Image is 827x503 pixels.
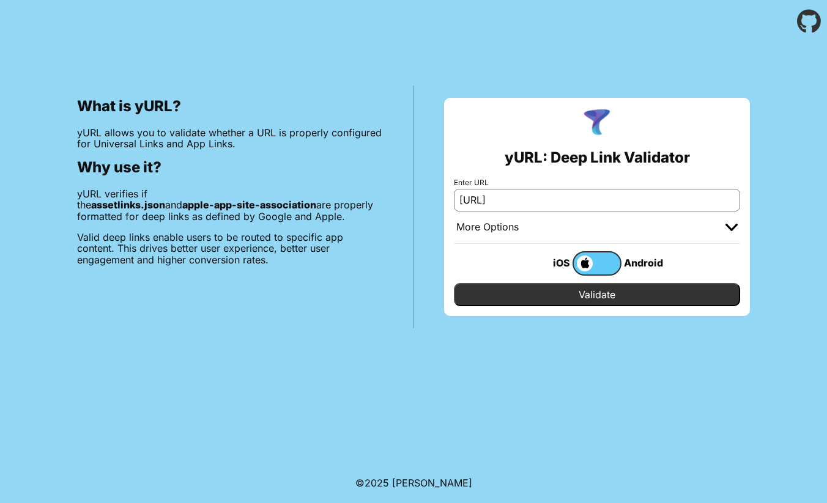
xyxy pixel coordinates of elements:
b: assetlinks.json [91,199,165,211]
img: chevron [725,224,738,231]
p: Valid deep links enable users to be routed to specific app content. This drives better user exper... [77,232,382,265]
h2: Why use it? [77,159,382,176]
input: e.g. https://app.chayev.com/xyx [454,189,740,211]
b: apple-app-site-association [182,199,316,211]
p: yURL verifies if the and are properly formatted for deep links as defined by Google and Apple. [77,188,382,222]
div: More Options [456,221,519,233]
div: iOS [524,255,573,271]
label: Enter URL [454,178,740,187]
h2: What is yURL? [77,98,382,115]
footer: © [355,463,472,503]
img: yURL Logo [581,108,613,139]
span: 2025 [365,477,389,489]
input: Validate [454,283,740,306]
a: Michael Ibragimchayev's Personal Site [392,477,472,489]
div: Android [621,255,670,271]
h2: yURL: Deep Link Validator [505,149,690,166]
p: yURL allows you to validate whether a URL is properly configured for Universal Links and App Links. [77,127,382,150]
